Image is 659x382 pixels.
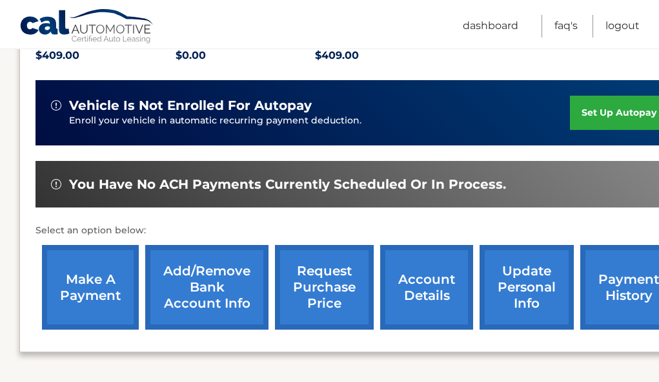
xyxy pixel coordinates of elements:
p: $0.00 [176,47,316,65]
a: request purchase price [275,245,374,330]
span: You have no ACH payments currently scheduled or in process. [69,176,506,193]
a: Add/Remove bank account info [145,245,269,330]
a: Cal Automotive [19,8,155,46]
img: alert-white.svg [51,179,61,189]
p: $409.00 [315,47,455,65]
a: update personal info [480,245,574,330]
a: FAQ's [554,15,578,37]
p: $409.00 [35,47,176,65]
span: vehicle is not enrolled for autopay [69,98,312,114]
a: make a payment [42,245,139,330]
img: alert-white.svg [51,100,61,111]
p: Enroll your vehicle in automatic recurring payment deduction. [69,114,570,128]
a: Logout [605,15,640,37]
a: account details [380,245,473,330]
a: Dashboard [463,15,518,37]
